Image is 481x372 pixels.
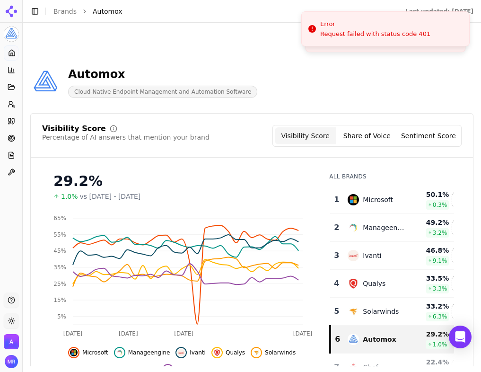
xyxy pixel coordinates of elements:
[330,242,467,270] tr: 3ivantiIvanti46.8%9.1%
[251,347,296,358] button: Hide solarwinds data
[452,276,467,291] button: Hide qualys data
[348,250,359,261] img: ivanti
[330,270,467,298] tr: 4qualysQualys33.5%3.3%
[53,297,66,303] tspan: 15%
[4,334,19,349] img: Automox
[415,190,449,199] div: 50.1 %
[415,329,449,339] div: 29.2 %
[363,251,381,260] div: Ivanti
[415,246,449,255] div: 46.8 %
[68,86,257,98] span: Cloud-Native Endpoint Management and Automation Software
[320,30,430,38] div: Request failed with status code 401
[190,349,206,356] span: Ivanti
[61,192,78,201] span: 1.0%
[114,347,170,358] button: Hide manageengine data
[177,349,185,356] img: ivanti
[211,347,245,358] button: Hide qualys data
[63,330,83,337] tspan: [DATE]
[330,326,467,354] tr: 6automoxAutomox29.2%1.0%
[415,274,449,283] div: 33.5 %
[449,326,472,348] div: Open Intercom Messenger
[415,301,449,311] div: 33.2 %
[119,330,138,337] tspan: [DATE]
[452,248,467,263] button: Hide ivanti data
[433,341,447,348] span: 1.0 %
[68,347,108,358] button: Hide microsoft data
[363,335,396,344] div: Automox
[363,195,393,204] div: Microsoft
[116,349,123,356] img: manageengine
[329,173,454,180] div: All Brands
[275,127,336,144] button: Visibility Score
[334,306,338,317] div: 5
[93,7,122,16] span: Automox
[53,248,66,254] tspan: 45%
[80,192,141,201] span: vs [DATE] - [DATE]
[82,349,108,356] span: Microsoft
[348,306,359,317] img: solarwinds
[42,133,210,142] div: Percentage of AI answers that mention your brand
[5,355,18,368] button: Open user button
[70,349,78,356] img: microsoft
[68,67,257,82] div: Automox
[363,223,407,232] div: Manageengine
[330,298,467,326] tr: 5solarwindsSolarwinds33.2%6.3%
[53,7,386,16] nav: breadcrumb
[53,231,66,238] tspan: 55%
[348,334,359,345] img: automox
[293,330,313,337] tspan: [DATE]
[320,19,430,29] div: Error
[213,349,221,356] img: qualys
[363,363,378,372] div: Chef
[398,127,459,144] button: Sentiment Score
[42,125,106,133] div: Visibility Score
[348,194,359,205] img: microsoft
[452,192,467,207] button: Hide microsoft data
[57,313,66,320] tspan: 5%
[330,186,467,214] tr: 1microsoftMicrosoft50.1%0.3%
[363,279,385,288] div: Qualys
[334,250,338,261] div: 3
[226,349,245,356] span: Qualys
[348,222,359,233] img: manageengine
[53,215,66,221] tspan: 65%
[405,8,473,15] div: Last updated: [DATE]
[334,222,338,233] div: 2
[348,278,359,289] img: qualys
[433,201,447,209] span: 0.3 %
[433,313,447,320] span: 6.3 %
[334,194,338,205] div: 1
[330,214,467,242] tr: 2manageengineManageengine49.2%3.2%
[433,229,447,237] span: 3.2 %
[335,334,338,345] div: 6
[53,281,66,287] tspan: 25%
[4,334,19,349] button: Open organization switcher
[334,278,338,289] div: 4
[53,173,310,190] div: 29.2%
[253,349,260,356] img: solarwinds
[53,8,77,15] a: Brands
[363,307,399,316] div: Solarwinds
[415,218,449,227] div: 49.2 %
[265,349,296,356] span: Solarwinds
[174,330,193,337] tspan: [DATE]
[53,264,66,271] tspan: 35%
[4,27,19,42] button: Current brand: Automox
[415,357,449,367] div: 22.4 %
[30,67,61,97] img: Automox
[433,285,447,292] span: 3.3 %
[4,27,19,42] img: Automox
[452,220,467,235] button: Hide manageengine data
[128,349,170,356] span: Manageengine
[5,355,18,368] img: Maddie Regis
[433,257,447,265] span: 9.1 %
[336,127,398,144] button: Share of Voice
[452,304,467,319] button: Hide solarwinds data
[175,347,206,358] button: Hide ivanti data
